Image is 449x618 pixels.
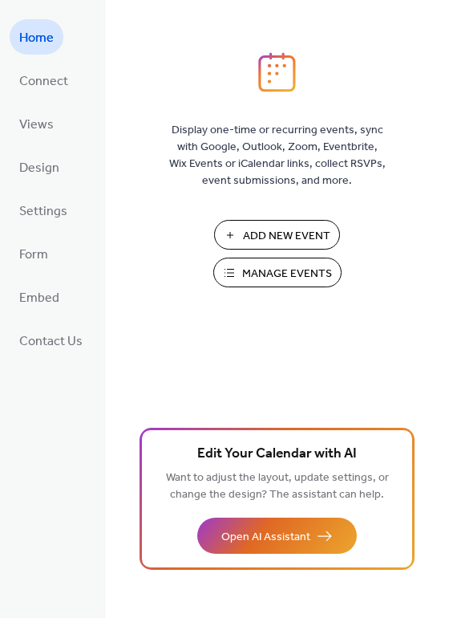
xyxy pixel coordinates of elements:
span: Connect [19,69,68,95]
a: Settings [10,193,77,228]
span: Want to adjust the layout, update settings, or change the design? The assistant can help. [166,467,389,506]
span: Design [19,156,59,181]
span: Home [19,26,54,51]
span: Settings [19,199,67,225]
a: Design [10,149,69,185]
a: Home [10,19,63,55]
span: Views [19,112,54,138]
a: Connect [10,63,78,98]
span: Open AI Assistant [221,529,310,546]
a: Embed [10,279,69,315]
span: Form [19,242,48,268]
span: Display one-time or recurring events, sync with Google, Outlook, Zoom, Eventbrite, Wix Events or ... [169,122,386,189]
span: Contact Us [19,329,83,355]
img: logo_icon.svg [258,52,295,92]
button: Add New Event [214,220,340,250]
span: Add New Event [243,228,330,245]
a: Views [10,106,63,141]
button: Open AI Assistant [197,518,357,554]
button: Manage Events [213,258,342,287]
a: Form [10,236,58,271]
span: Embed [19,286,59,311]
a: Contact Us [10,323,92,358]
span: Edit Your Calendar with AI [197,443,357,466]
span: Manage Events [242,266,332,283]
